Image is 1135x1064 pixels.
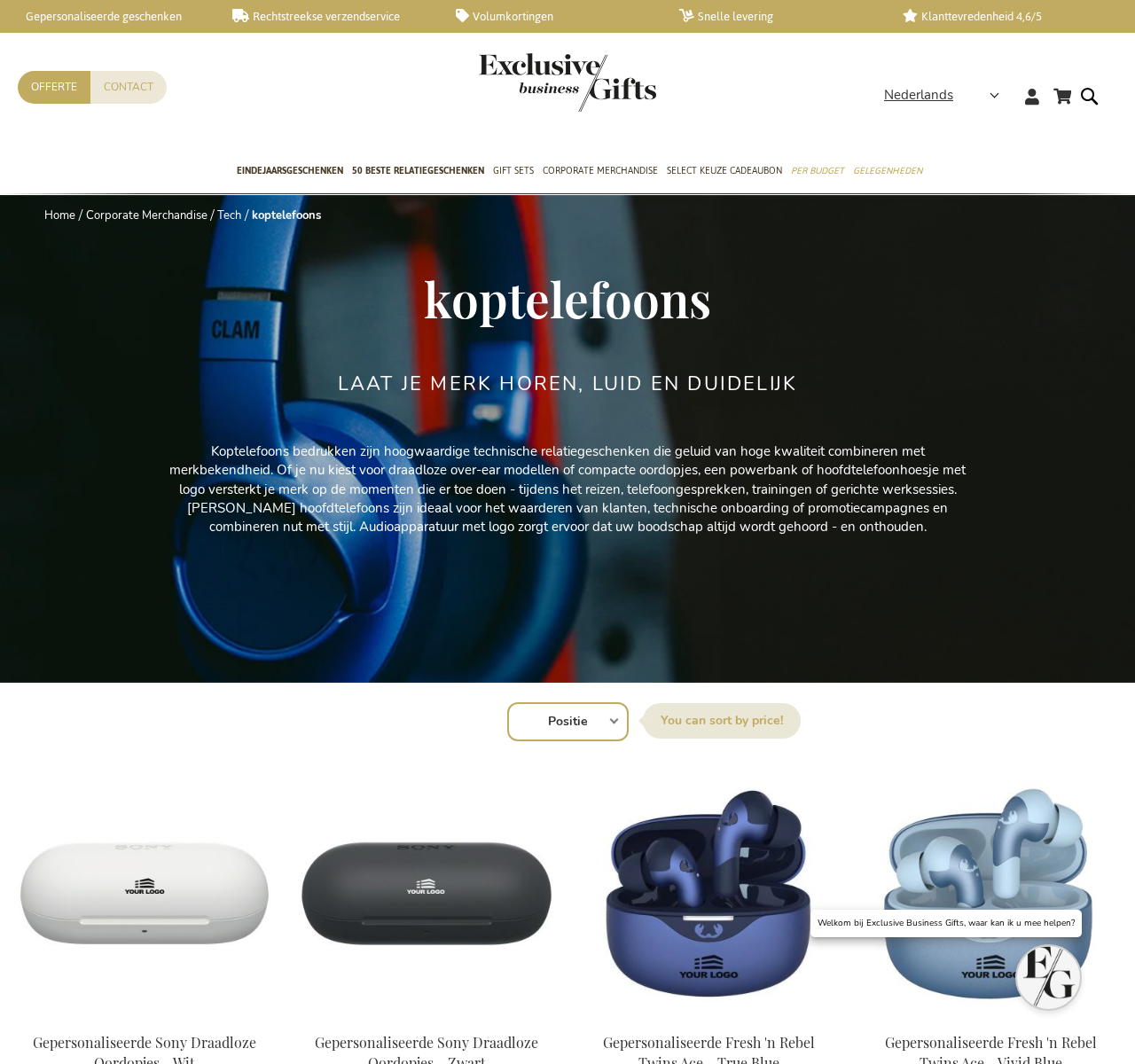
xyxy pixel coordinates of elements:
a: Personalised Fresh 'n Rebel Twins Ace - Vivid Blue [864,1011,1117,1028]
a: Eindejaarsgeschenken [237,150,343,194]
a: Rechtstreekse verzendservice [232,9,427,24]
a: Personalised Fresh 'n Rebel Twins Ace - True Blue [582,1011,835,1028]
a: Tech [217,207,241,223]
img: Personalised Fresh 'n Rebel Twins Ace - True Blue [582,770,835,1018]
span: Nederlands [884,85,953,106]
span: Select Keuze Cadeaubon [667,161,782,180]
a: Select Keuze Cadeaubon [667,150,782,194]
a: Corporate Merchandise [543,150,658,194]
a: Volumkortingen [456,9,651,24]
a: Per Budget [791,150,844,194]
span: 50 beste relatiegeschenken [352,161,484,180]
img: Exclusive Business gifts logo [479,53,656,112]
img: Personalised Sony Wireless Earbuds - Black [300,770,553,1018]
a: Gelegenheden [853,150,922,194]
a: Gift Sets [493,150,534,194]
a: Home [44,207,75,223]
a: Corporate Merchandise [86,207,207,223]
a: Personalised Sony Wireless Earbuds - Black [300,1011,553,1028]
a: Snelle levering [679,9,874,24]
img: Personalised Fresh 'n Rebel Twins Ace - Vivid Blue [864,770,1117,1018]
a: Offerte [18,71,90,104]
h2: Laat je merk horen, luid en duidelijk [338,373,797,395]
p: Koptelefoons bedrukken zijn hoogwaardige technische relatiegeschenken die geluid van hoge kwalite... [168,442,967,537]
img: Personalised Sony Wireless Earbuds - White [18,770,271,1018]
span: koptelefoons [424,265,711,331]
a: 50 beste relatiegeschenken [352,150,484,194]
span: Gift Sets [493,161,534,180]
a: store logo [479,53,567,112]
label: Sorteer op [643,703,801,739]
strong: koptelefoons [252,207,321,223]
span: Gelegenheden [853,161,922,180]
a: Klanttevredenheid 4,6/5 [903,9,1098,24]
a: Contact [90,71,167,104]
a: Gepersonaliseerde geschenken [9,9,204,24]
span: Eindejaarsgeschenken [237,161,343,180]
a: Personalised Sony Wireless Earbuds - White [18,1011,271,1028]
span: Corporate Merchandise [543,161,658,180]
span: Per Budget [791,161,844,180]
